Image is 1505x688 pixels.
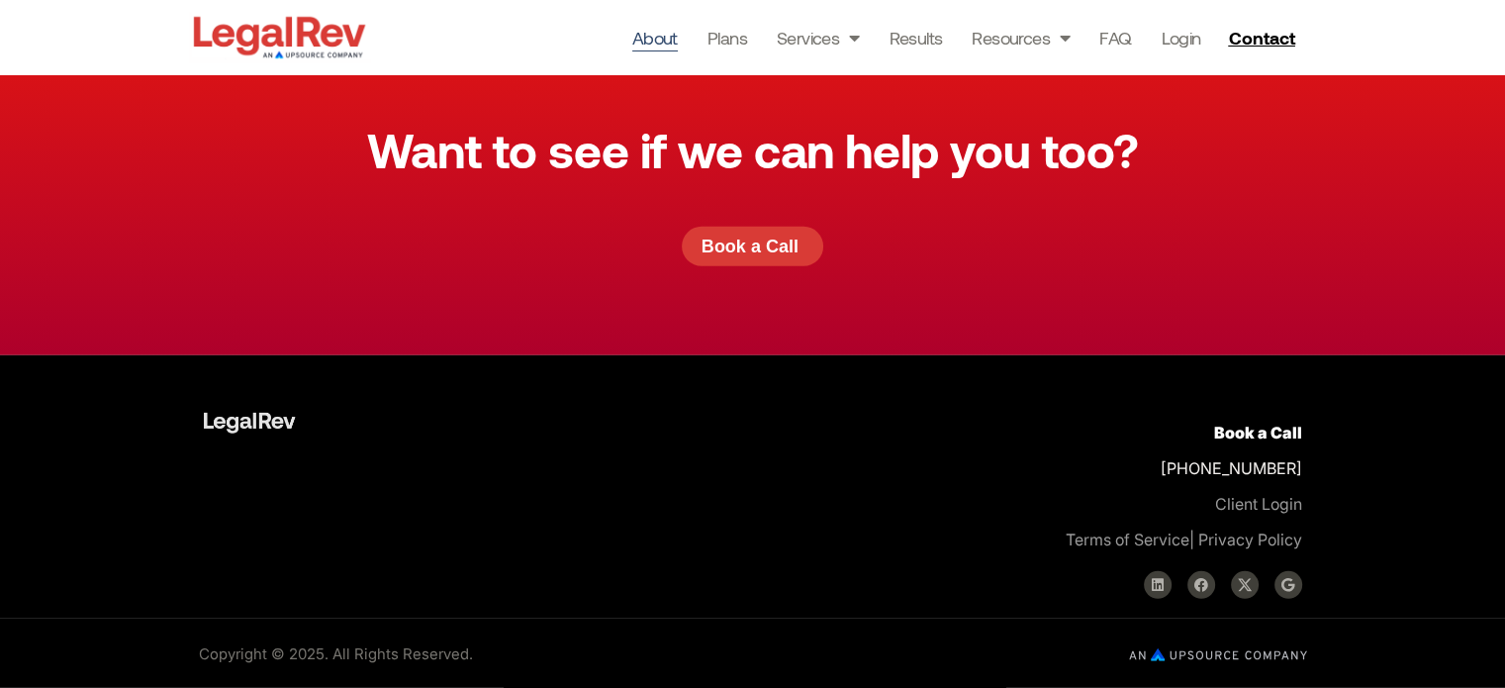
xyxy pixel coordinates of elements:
a: Results [889,24,942,51]
a: Resources [972,24,1070,51]
a: Contact [1220,22,1307,53]
span: | [1066,530,1194,549]
a: About [632,24,678,51]
p: [PHONE_NUMBER] [778,415,1302,557]
h3: Want to see if we can help you too? [367,126,1138,173]
a: Terms of Service [1066,530,1189,549]
span: Contact [1228,29,1294,47]
span: Book a Call [702,238,799,255]
a: Book a Call [1214,423,1302,442]
span: Copyright © 2025. All Rights Reserved. [199,644,473,663]
a: Client Login [1215,494,1302,514]
a: Privacy Policy [1198,530,1302,549]
a: FAQ [1099,24,1131,51]
a: Plans [707,24,747,51]
nav: Menu [632,24,1201,51]
a: Book a Call [682,227,823,266]
a: Login [1161,24,1200,51]
a: Services [777,24,860,51]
